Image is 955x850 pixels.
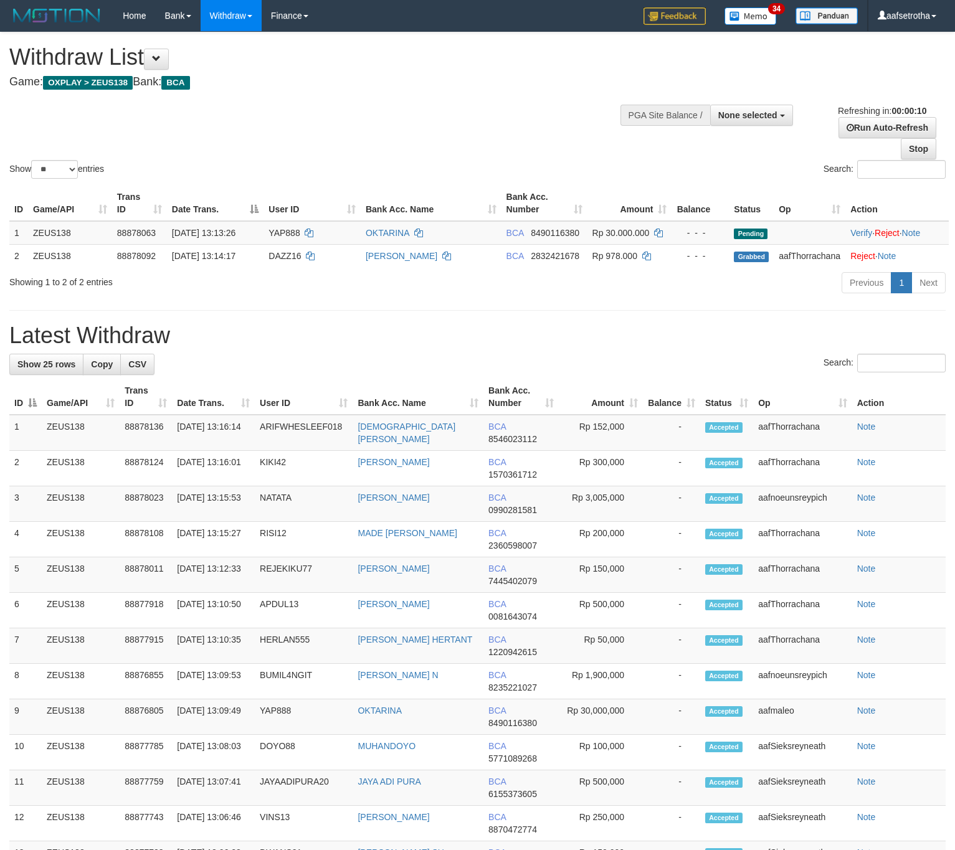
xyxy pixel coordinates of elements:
[358,777,420,786] a: JAYA ADI PURA
[120,735,172,770] td: 88877785
[9,244,28,267] td: 2
[705,813,743,823] span: Accepted
[255,451,353,486] td: KIKI42
[42,770,120,806] td: ZEUS138
[796,7,858,24] img: panduan.png
[845,244,949,267] td: ·
[643,806,700,841] td: -
[839,117,936,138] a: Run Auto-Refresh
[672,186,729,221] th: Balance
[172,699,255,735] td: [DATE] 13:09:49
[9,354,83,375] a: Show 25 rows
[488,434,537,444] span: Copy 8546023112 to clipboard
[559,557,643,593] td: Rp 150,000
[774,244,845,267] td: aafThorrachana
[366,251,437,261] a: [PERSON_NAME]
[358,741,416,751] a: MUHANDOYO
[705,742,743,752] span: Accepted
[838,106,926,116] span: Refreshing in:
[559,735,643,770] td: Rp 100,000
[845,186,949,221] th: Action
[705,635,743,646] span: Accepted
[774,186,845,221] th: Op: activate to sort column ascending
[120,415,172,451] td: 88878136
[9,735,42,770] td: 10
[850,228,872,238] a: Verify
[358,599,429,609] a: [PERSON_NAME]
[592,251,637,261] span: Rp 978.000
[358,670,438,680] a: [PERSON_NAME] N
[559,770,643,806] td: Rp 500,000
[255,557,353,593] td: REJEKIKU77
[488,564,506,574] span: BCA
[753,735,852,770] td: aafSieksreyneath
[901,138,936,159] a: Stop
[705,529,743,539] span: Accepted
[857,706,876,715] a: Note
[120,557,172,593] td: 88878011
[172,664,255,699] td: [DATE] 13:09:53
[559,415,643,451] td: Rp 152,000
[718,110,777,120] span: None selected
[488,505,537,515] span: Copy 0990281581 to clipboard
[172,522,255,557] td: [DATE] 13:15:27
[42,451,120,486] td: ZEUS138
[9,522,42,557] td: 4
[120,486,172,522] td: 88878023
[891,272,912,293] a: 1
[120,522,172,557] td: 88878108
[9,806,42,841] td: 12
[42,557,120,593] td: ZEUS138
[725,7,777,25] img: Button%20Memo.svg
[643,770,700,806] td: -
[488,647,537,657] span: Copy 1220942615 to clipboard
[643,557,700,593] td: -
[488,493,506,503] span: BCA
[9,628,42,664] td: 7
[643,522,700,557] td: -
[705,564,743,575] span: Accepted
[768,3,785,14] span: 34
[559,451,643,486] td: Rp 300,000
[9,664,42,699] td: 8
[559,664,643,699] td: Rp 1,900,000
[559,699,643,735] td: Rp 30,000,000
[117,251,156,261] span: 88878092
[120,770,172,806] td: 88877759
[891,106,926,116] strong: 00:00:10
[488,612,537,621] span: Copy 0081643074 to clipboard
[366,228,409,238] a: OKTARINA
[358,812,429,822] a: [PERSON_NAME]
[120,451,172,486] td: 88878124
[531,251,579,261] span: Copy 2832421678 to clipboard
[857,422,876,432] a: Note
[255,415,353,451] td: ARIFWHESLEEF018
[911,272,946,293] a: Next
[753,522,852,557] td: aafThorrachana
[9,379,42,415] th: ID: activate to sort column descending
[753,699,852,735] td: aafmaleo
[120,593,172,628] td: 88877918
[9,271,389,288] div: Showing 1 to 2 of 2 entries
[255,593,353,628] td: APDUL13
[559,628,643,664] td: Rp 50,000
[172,451,255,486] td: [DATE] 13:16:01
[361,186,501,221] th: Bank Acc. Name: activate to sort column ascending
[358,422,455,444] a: [DEMOGRAPHIC_DATA][PERSON_NAME]
[488,635,506,645] span: BCA
[42,593,120,628] td: ZEUS138
[9,699,42,735] td: 9
[28,221,112,245] td: ZEUS138
[255,735,353,770] td: DOYO88
[264,186,361,221] th: User ID: activate to sort column ascending
[167,186,264,221] th: Date Trans.: activate to sort column descending
[488,777,506,786] span: BCA
[488,706,506,715] span: BCA
[42,664,120,699] td: ZEUS138
[112,186,167,221] th: Trans ID: activate to sort column ascending
[117,228,156,238] span: 88878063
[643,451,700,486] td: -
[488,422,506,432] span: BCA
[729,186,774,221] th: Status
[592,228,650,238] span: Rp 30.000.000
